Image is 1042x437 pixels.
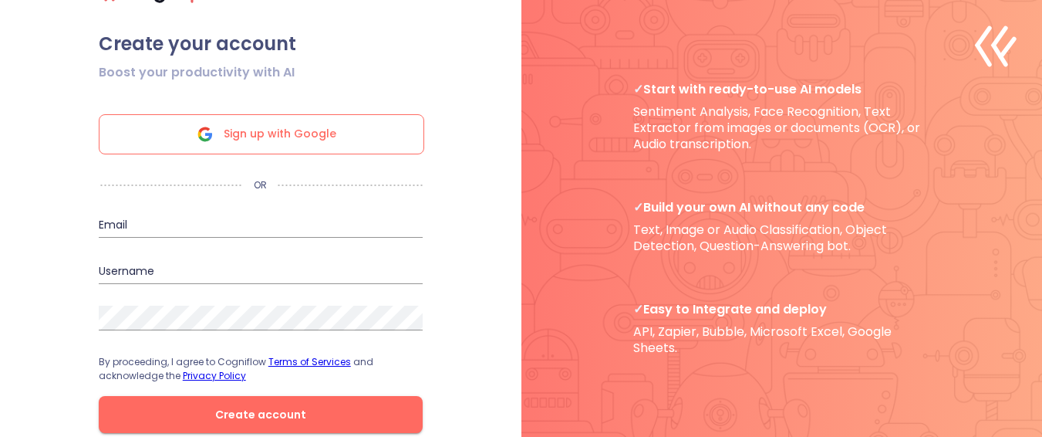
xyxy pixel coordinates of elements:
button: Create account [99,396,423,433]
p: By proceeding, I agree to Cogniflow and acknowledge the [99,355,423,383]
span: Build your own AI without any code [633,199,931,215]
span: Create your account [99,32,423,56]
span: Easy to Integrate and deploy [633,301,931,317]
b: ✓ [633,198,643,216]
span: Start with ready-to-use AI models [633,81,931,97]
p: Sentiment Analysis, Face Recognition, Text Extractor from images or documents (OCR), or Audio tra... [633,81,931,153]
b: ✓ [633,80,643,98]
p: API, Zapier, Bubble, Microsoft Excel, Google Sheets. [633,301,931,357]
p: Text, Image or Audio Classification, Object Detection, Question-Answering bot. [633,199,931,255]
b: ✓ [633,300,643,318]
p: OR [243,179,278,191]
a: Terms of Services [268,355,351,368]
div: Sign up with Google [99,114,424,154]
a: Privacy Policy [183,369,246,382]
span: Boost your productivity with AI [99,63,295,82]
span: Create account [123,405,398,425]
span: Sign up with Google [224,115,336,154]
